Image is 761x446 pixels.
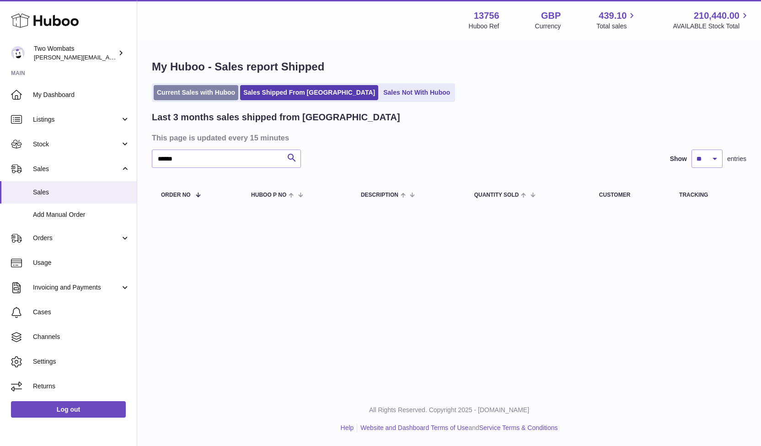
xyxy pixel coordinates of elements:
[360,424,468,431] a: Website and Dashboard Terms of Use
[469,22,499,31] div: Huboo Ref
[679,192,737,198] div: Tracking
[33,210,130,219] span: Add Manual Order
[145,406,754,414] p: All Rights Reserved. Copyright 2025 - [DOMAIN_NAME]
[33,234,120,242] span: Orders
[727,155,746,163] span: entries
[11,46,25,60] img: alan@twowombats.com
[673,22,750,31] span: AVAILABLE Stock Total
[34,54,183,61] span: [PERSON_NAME][EMAIL_ADDRESS][DOMAIN_NAME]
[33,357,130,366] span: Settings
[33,283,120,292] span: Invoicing and Payments
[33,258,130,267] span: Usage
[380,85,453,100] a: Sales Not With Huboo
[694,10,740,22] span: 210,440.00
[251,192,286,198] span: Huboo P no
[596,10,637,31] a: 439.10 Total sales
[596,22,637,31] span: Total sales
[33,333,130,341] span: Channels
[33,188,130,197] span: Sales
[670,155,687,163] label: Show
[11,401,126,418] a: Log out
[479,424,558,431] a: Service Terms & Conditions
[474,192,519,198] span: Quantity Sold
[357,424,557,432] li: and
[361,192,398,198] span: Description
[152,133,744,143] h3: This page is updated every 15 minutes
[33,115,120,124] span: Listings
[33,308,130,317] span: Cases
[599,10,627,22] span: 439.10
[240,85,378,100] a: Sales Shipped From [GEOGRAPHIC_DATA]
[599,192,661,198] div: Customer
[535,22,561,31] div: Currency
[161,192,191,198] span: Order No
[474,10,499,22] strong: 13756
[541,10,561,22] strong: GBP
[341,424,354,431] a: Help
[33,91,130,99] span: My Dashboard
[152,59,746,74] h1: My Huboo - Sales report Shipped
[33,165,120,173] span: Sales
[152,111,400,124] h2: Last 3 months sales shipped from [GEOGRAPHIC_DATA]
[33,140,120,149] span: Stock
[34,44,116,62] div: Two Wombats
[673,10,750,31] a: 210,440.00 AVAILABLE Stock Total
[33,382,130,391] span: Returns
[154,85,238,100] a: Current Sales with Huboo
